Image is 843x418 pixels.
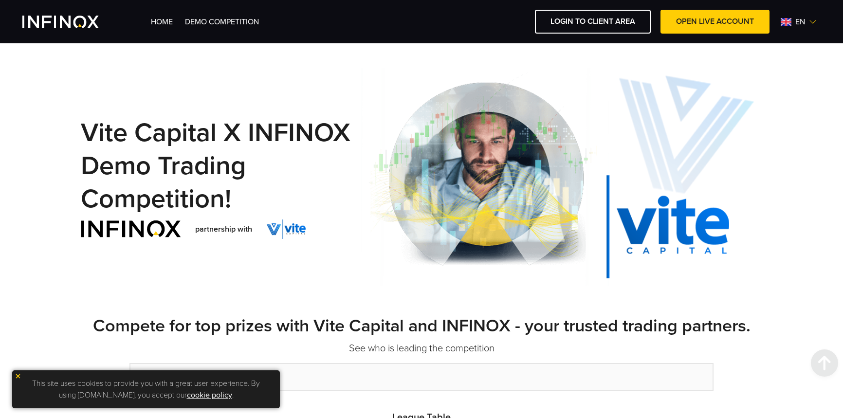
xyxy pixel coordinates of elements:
[151,17,173,27] a: Home
[17,375,275,403] p: This site uses cookies to provide you with a great user experience. By using [DOMAIN_NAME], you a...
[195,223,252,235] span: partnership with
[81,342,762,355] p: See who is leading the competition
[93,315,751,336] strong: Compete for top prizes with Vite Capital and INFINOX - your trusted trading partners.
[22,16,122,28] a: INFINOX Vite
[185,17,259,27] a: Demo Competition
[81,117,350,215] small: Vite Capital x INFINOX Demo Trading Competition!
[535,10,651,34] a: LOGIN TO CLIENT AREA
[660,10,770,34] a: OPEN LIVE ACCOUNT
[187,390,232,400] a: cookie policy
[791,16,809,28] span: en
[15,373,21,380] img: yellow close icon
